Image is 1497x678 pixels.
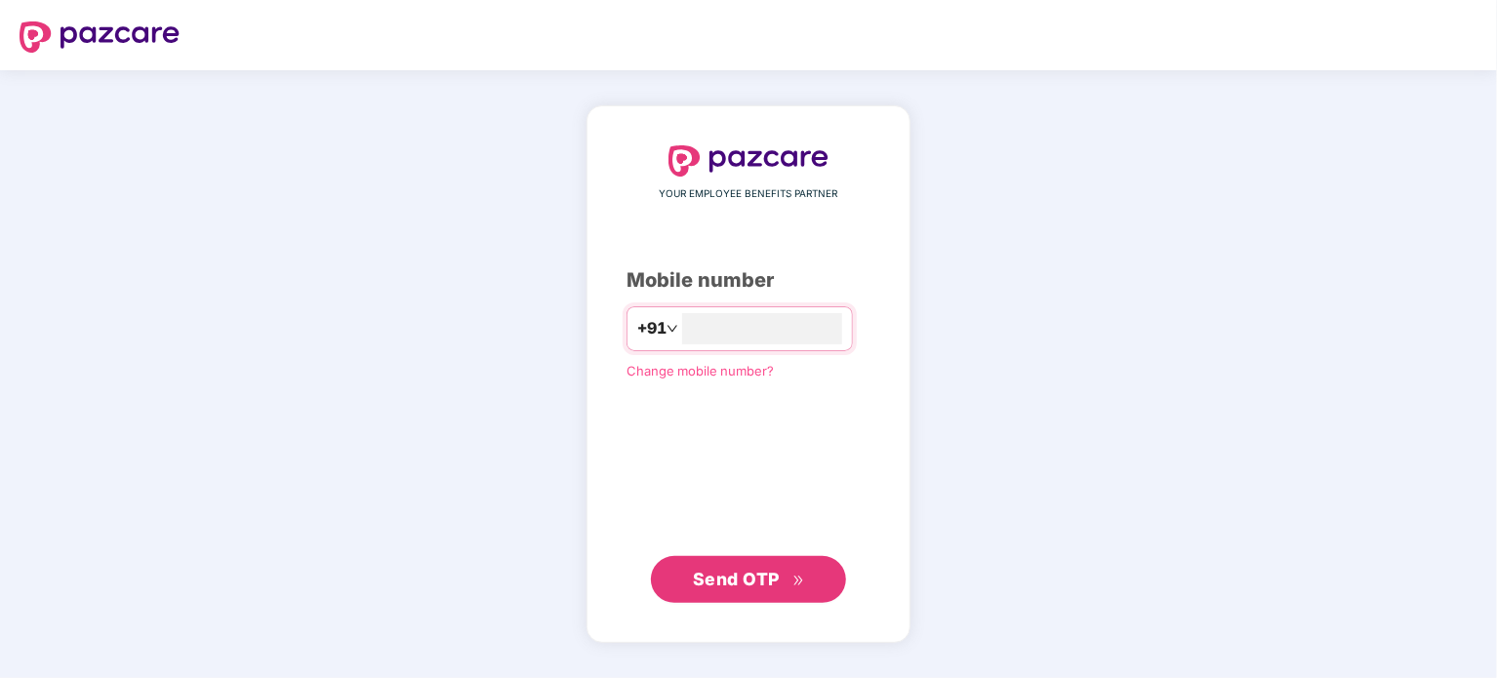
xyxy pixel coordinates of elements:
[660,186,838,202] span: YOUR EMPLOYEE BENEFITS PARTNER
[20,21,180,53] img: logo
[693,569,780,589] span: Send OTP
[792,575,805,587] span: double-right
[668,145,829,177] img: logo
[651,556,846,603] button: Send OTPdouble-right
[627,363,774,379] a: Change mobile number?
[667,323,678,335] span: down
[627,265,870,296] div: Mobile number
[637,316,667,340] span: +91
